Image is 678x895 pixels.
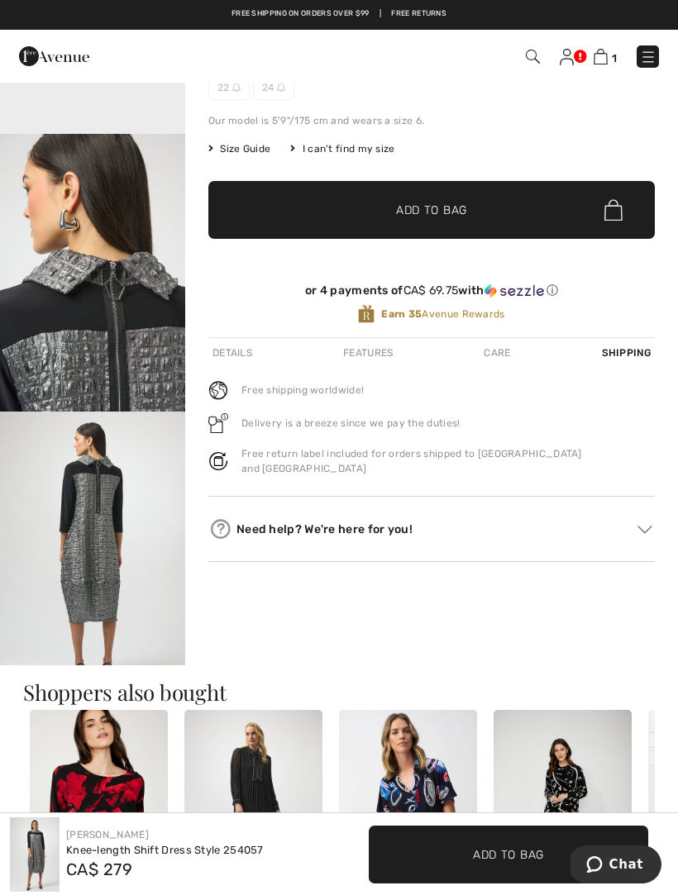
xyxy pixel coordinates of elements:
span: 1 [612,52,617,64]
a: Free Returns [391,8,446,20]
iframe: Opens a widget where you can chat to one of our agents [571,845,661,887]
a: 1ère Avenue [19,47,89,63]
div: or 4 payments of with [208,283,655,298]
img: Arrow2.svg [637,526,652,534]
span: 22 [208,75,250,100]
span: Add to Bag [396,202,467,219]
img: Avenue Rewards [358,304,375,324]
div: or 4 payments ofCA$ 69.75withSezzle Click to learn more about Sezzle [208,283,655,304]
button: Add to Bag [208,181,655,239]
img: Bag.svg [604,199,623,221]
div: Knee-length Shift Dress Style 254057 [66,842,264,859]
div: Features [339,338,397,368]
img: Menu [640,49,657,65]
a: Free shipping on orders over $99 [232,8,370,20]
div: Need help? We're here for you! [208,517,655,541]
img: Knee-Length Shift Dress Style 254057 [10,817,60,892]
span: Avenue Rewards [381,307,504,321]
img: Shopping Bag [594,49,608,64]
img: Sezzle [485,283,544,298]
a: 1 [594,46,617,66]
div: Our model is 5'9"/175 cm and wears a size 6. [208,113,655,128]
div: I can't find my size [290,141,394,156]
button: Add to Bag [369,826,648,883]
span: Add to Bag [473,845,544,863]
img: Search [526,50,540,64]
img: Delivery is a breeze since we pay the duties! [208,413,228,433]
img: Free return label included for orders shipped to Canada and USA [208,451,228,471]
img: My Info [560,49,574,65]
span: CA$ 69.75 [403,283,459,298]
img: ring-m.svg [277,83,285,92]
img: ring-m.svg [232,83,241,92]
img: Free shipping worldwide! [208,380,228,400]
span: CA$ 279 [66,859,132,879]
a: [PERSON_NAME] [66,829,149,840]
div: Details [208,338,256,368]
div: Free return label included for orders shipped to [GEOGRAPHIC_DATA] and [GEOGRAPHIC_DATA] [241,446,655,476]
img: 1ère Avenue [19,40,89,73]
span: Size Guide [208,141,270,156]
div: Delivery is a breeze since we pay the duties! [241,416,461,431]
span: 24 [253,75,294,100]
h3: Shoppers also bought [23,682,655,703]
div: Shipping [598,338,655,368]
span: | [380,8,381,20]
strong: Earn 35 [381,308,422,320]
div: Care [480,338,514,368]
div: Free shipping worldwide! [241,383,364,398]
